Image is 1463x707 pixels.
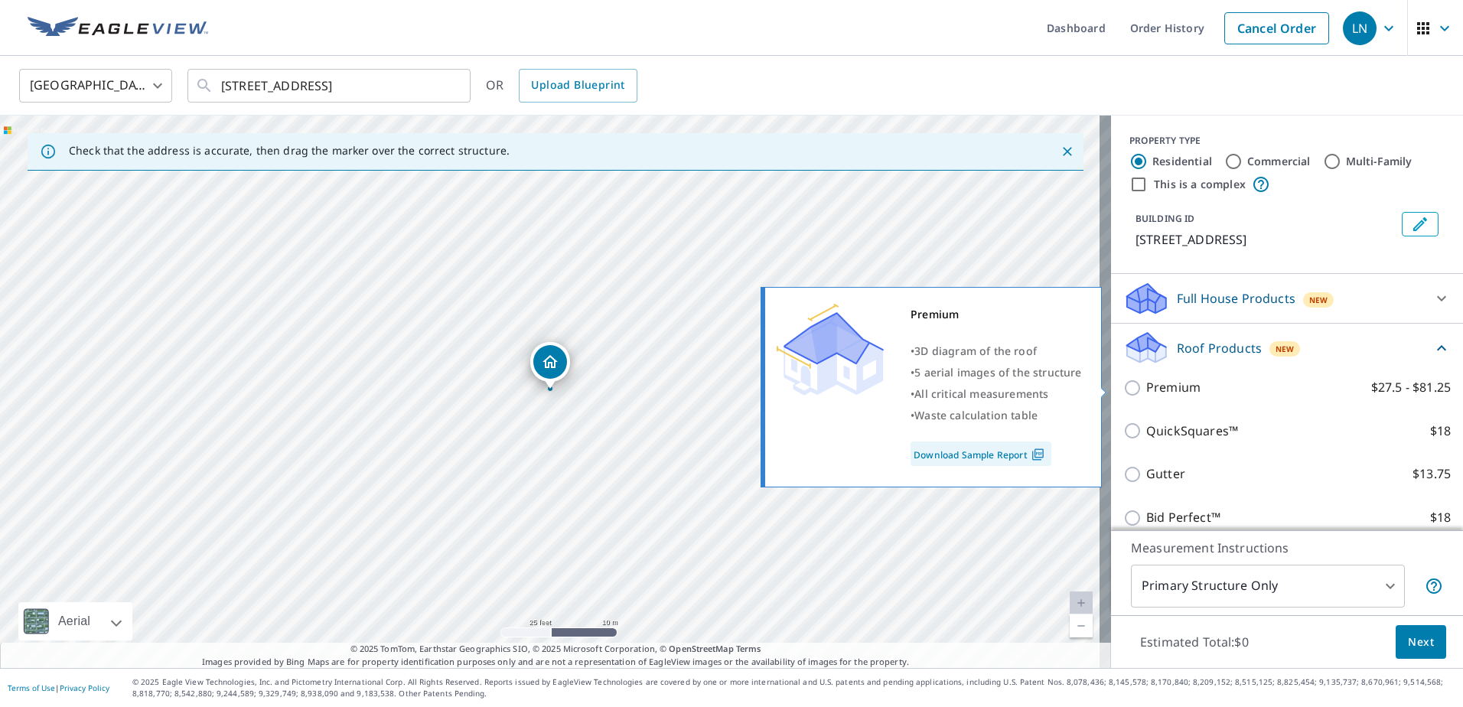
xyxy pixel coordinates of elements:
a: Current Level 20, Zoom In Disabled [1070,591,1093,614]
p: $13.75 [1412,464,1451,484]
button: Close [1057,142,1077,161]
p: | [8,683,109,692]
a: Current Level 20, Zoom Out [1070,614,1093,637]
span: Waste calculation table [914,408,1038,422]
span: 3D diagram of the roof [914,344,1037,358]
p: QuickSquares™ [1146,422,1238,441]
p: Estimated Total: $0 [1128,625,1261,659]
label: Multi-Family [1346,154,1412,169]
input: Search by address or latitude-longitude [221,64,439,107]
label: Commercial [1247,154,1311,169]
div: • [911,405,1082,426]
div: • [911,362,1082,383]
p: BUILDING ID [1136,212,1194,225]
p: Roof Products [1177,339,1262,357]
a: OpenStreetMap [669,643,733,654]
a: Terms [736,643,761,654]
p: $18 [1430,508,1451,527]
p: Gutter [1146,464,1185,484]
p: $27.5 - $81.25 [1371,378,1451,397]
p: © 2025 Eagle View Technologies, Inc. and Pictometry International Corp. All Rights Reserved. Repo... [132,676,1455,699]
span: Upload Blueprint [531,76,624,95]
span: All critical measurements [914,386,1048,401]
a: Upload Blueprint [519,69,637,103]
span: Your report will include only the primary structure on the property. For example, a detached gara... [1425,577,1443,595]
a: Cancel Order [1224,12,1329,44]
div: [GEOGRAPHIC_DATA] [19,64,172,107]
div: Aerial [54,602,95,640]
div: OR [486,69,637,103]
span: © 2025 TomTom, Earthstar Geographics SIO, © 2025 Microsoft Corporation, © [350,643,761,656]
p: Bid Perfect™ [1146,508,1220,527]
div: LN [1343,11,1377,45]
p: Full House Products [1177,289,1295,308]
p: Check that the address is accurate, then drag the marker over the correct structure. [69,144,510,158]
div: • [911,383,1082,405]
label: Residential [1152,154,1212,169]
p: $18 [1430,422,1451,441]
div: Aerial [18,602,132,640]
img: Pdf Icon [1028,448,1048,461]
div: Dropped pin, building 1, Residential property, 605 N Vine St Sparta, IL 62286 [530,342,570,389]
button: Edit building 1 [1402,212,1439,236]
div: Primary Structure Only [1131,565,1405,608]
span: New [1276,343,1295,355]
span: Next [1408,633,1434,652]
img: Premium [777,304,884,396]
div: Full House ProductsNew [1123,280,1451,317]
span: 5 aerial images of the structure [914,365,1081,380]
div: Premium [911,304,1082,325]
span: New [1309,294,1328,306]
button: Next [1396,625,1446,660]
img: EV Logo [28,17,208,40]
div: • [911,340,1082,362]
div: Roof ProductsNew [1123,330,1451,366]
a: Privacy Policy [60,683,109,693]
p: [STREET_ADDRESS] [1136,230,1396,249]
p: Measurement Instructions [1131,539,1443,557]
a: Download Sample Report [911,441,1051,466]
label: This is a complex [1154,177,1246,192]
a: Terms of Use [8,683,55,693]
p: Premium [1146,378,1201,397]
div: PROPERTY TYPE [1129,134,1445,148]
